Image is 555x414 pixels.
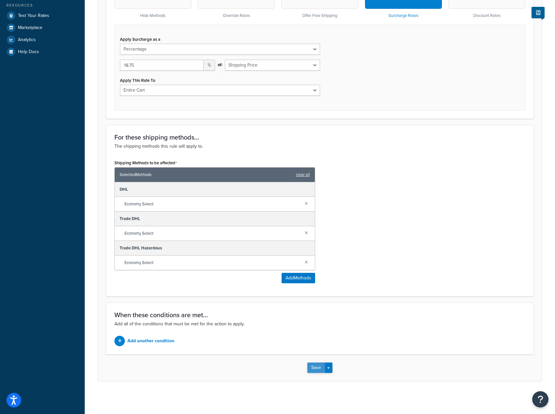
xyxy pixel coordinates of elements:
span: Help Docs [18,49,39,55]
a: Help Docs [5,46,80,58]
h3: When these conditions are met... [114,311,525,318]
button: AddMethods [282,273,315,283]
div: Trade DHL Hazardous [115,241,315,256]
p: Add all of the conditions that must be met for the action to apply. [114,320,525,328]
span: % [204,60,215,71]
h3: For these shipping methods... [114,134,525,141]
button: Save [307,362,325,373]
a: Marketplace [5,22,80,34]
span: Economy Select [124,229,299,238]
a: Analytics [5,34,80,46]
label: Apply Surcharge as a [120,37,160,42]
span: Marketplace [18,25,42,31]
p: Add another condition [127,336,174,346]
div: DHL [115,182,315,197]
button: Show Help Docs [532,7,545,18]
span: Economy Select [124,258,299,267]
a: Test Your Rates [5,10,80,22]
span: Economy Select [124,200,299,209]
span: Test Your Rates [18,13,49,19]
span: of: [218,60,222,69]
span: Selected Methods [120,170,293,179]
label: Shipping Methods to be affected [114,160,177,166]
label: Apply This Rate To [120,78,155,83]
span: Analytics [18,37,36,43]
p: The shipping methods this rule will apply to. [114,143,525,150]
div: Trade DHL [115,212,315,226]
a: clear all [296,170,310,179]
div: Resources [5,3,80,8]
button: Open Resource Center [532,391,548,407]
